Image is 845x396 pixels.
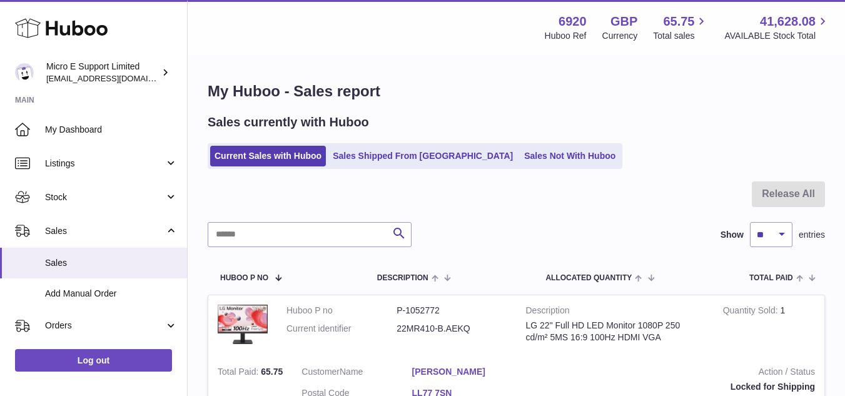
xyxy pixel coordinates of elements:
[653,30,709,42] span: Total sales
[724,30,830,42] span: AVAILABLE Stock Total
[45,191,164,203] span: Stock
[45,288,178,300] span: Add Manual Order
[714,295,824,357] td: 1
[602,30,638,42] div: Currency
[15,349,172,372] a: Log out
[45,257,178,269] span: Sales
[559,13,587,30] strong: 6920
[208,81,825,101] h1: My Huboo - Sales report
[760,13,816,30] span: 41,628.08
[723,305,781,318] strong: Quantity Sold
[724,13,830,42] a: 41,628.08 AVAILABLE Stock Total
[46,73,184,83] span: [EMAIL_ADDRESS][DOMAIN_NAME]
[653,13,709,42] a: 65.75 Total sales
[301,366,412,381] dt: Name
[526,320,704,343] div: LG 22" Full HD LED Monitor 1080P 250 cd/m² 5MS 16:9 100Hz HDMI VGA
[46,61,159,84] div: Micro E Support Limited
[218,367,261,380] strong: Total Paid
[208,114,369,131] h2: Sales currently with Huboo
[15,63,34,82] img: contact@micropcsupport.com
[301,367,340,377] span: Customer
[520,146,620,166] a: Sales Not With Huboo
[397,305,507,317] dd: P-1052772
[541,366,815,381] strong: Action / Status
[545,30,587,42] div: Huboo Ref
[721,229,744,241] label: Show
[799,229,825,241] span: entries
[45,158,164,170] span: Listings
[45,320,164,332] span: Orders
[45,225,164,237] span: Sales
[286,305,397,317] dt: Huboo P no
[210,146,326,166] a: Current Sales with Huboo
[541,381,815,393] div: Locked for Shipping
[261,367,283,377] span: 65.75
[545,274,632,282] span: ALLOCATED Quantity
[412,366,522,378] a: [PERSON_NAME]
[45,124,178,136] span: My Dashboard
[220,274,268,282] span: Huboo P no
[526,305,704,320] strong: Description
[218,305,268,344] img: $_57.JPG
[286,323,397,335] dt: Current identifier
[397,323,507,335] dd: 22MR410-B.AEKQ
[663,13,694,30] span: 65.75
[377,274,428,282] span: Description
[328,146,517,166] a: Sales Shipped From [GEOGRAPHIC_DATA]
[749,274,793,282] span: Total paid
[610,13,637,30] strong: GBP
